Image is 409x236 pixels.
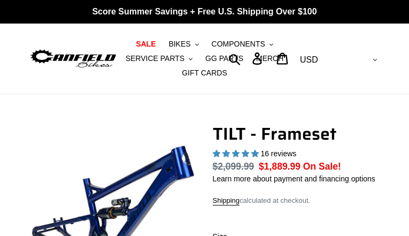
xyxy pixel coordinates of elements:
span: BIKES [168,40,190,49]
button: COMPONENTS [206,37,279,51]
div: calculated at checkout. [213,195,380,206]
span: 16 reviews [260,149,296,158]
span: COMPONENTS [212,40,265,49]
span: GIFT CARDS [182,68,227,78]
a: SALE [130,37,161,51]
span: SALE [136,40,156,49]
span: GG PARTS [205,54,243,63]
a: Learn more about payment and financing options [213,174,375,183]
a: GG PARTS [200,51,249,66]
span: 5.00 stars [213,149,261,158]
button: SERVICE PARTS [120,51,198,66]
img: Canfield Bikes [29,48,117,70]
s: $2,099.99 [213,161,254,172]
h1: TILT - Frameset [213,124,380,144]
a: Shipping [213,196,240,205]
span: $1,889.99 [259,161,300,172]
a: GIFT CARDS [176,66,233,80]
span: SERVICE PARTS [126,54,184,63]
span: On Sale! [303,159,341,173]
button: BIKES [163,37,204,51]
